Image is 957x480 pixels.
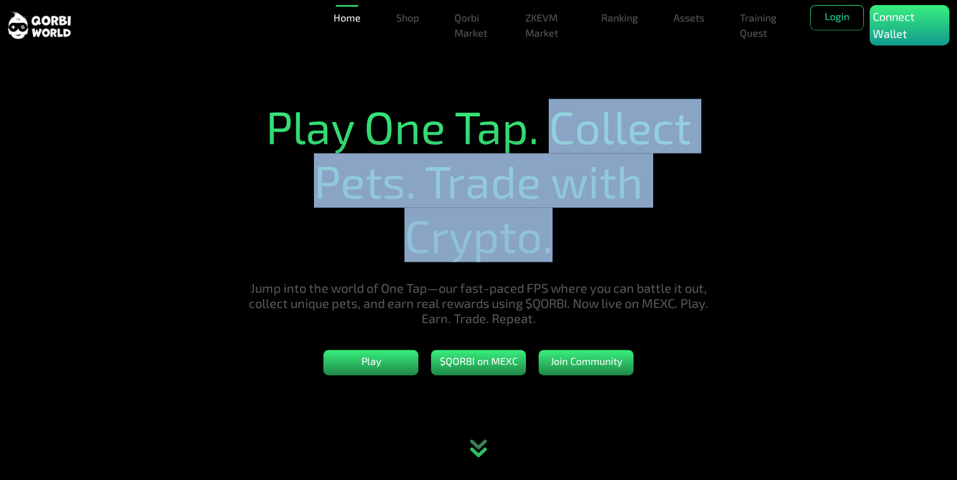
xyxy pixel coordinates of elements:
a: Shop [391,5,424,30]
a: ZKEVM Market [520,5,571,46]
a: Home [328,5,366,30]
p: Connect Wallet [873,8,946,42]
img: sticky brand-logo [8,11,71,40]
h5: Jump into the world of One Tap—our fast-paced FPS where you can battle it out, collect unique pet... [247,280,710,326]
button: Join Community [539,350,634,375]
a: Training Quest [735,5,785,46]
a: Assets [668,5,710,30]
button: Login [810,5,864,30]
h1: Play One Tap. Collect Pets. Trade with Crypto. [247,99,710,262]
button: Play [323,350,418,375]
button: $QORBI on MEXC [431,350,526,375]
a: Ranking [596,5,643,30]
div: animation [451,423,506,480]
a: Qorbi Market [449,5,495,46]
